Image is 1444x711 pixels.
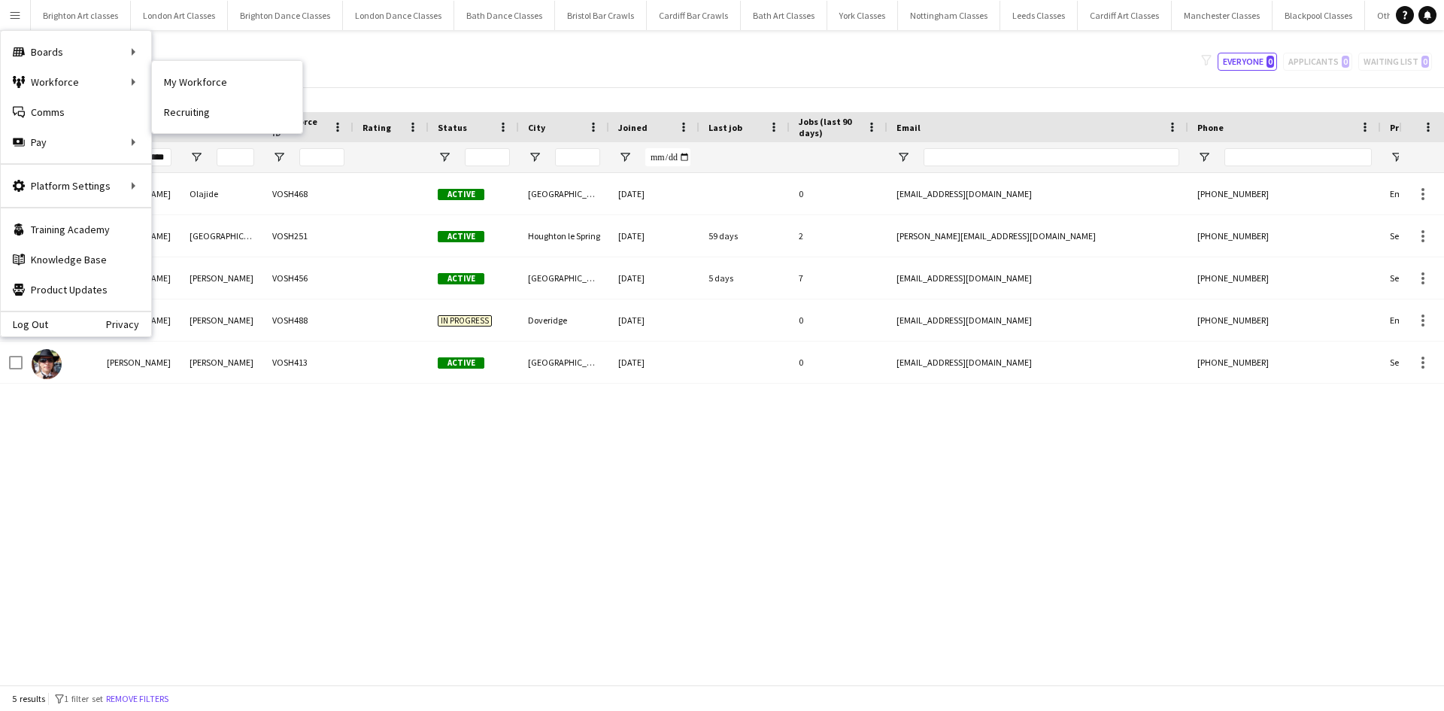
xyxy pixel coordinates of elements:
button: Open Filter Menu [1197,150,1211,164]
div: Workforce [1,67,151,97]
div: 0 [790,342,887,383]
button: Bath Dance Classes [454,1,555,30]
button: Cardiff Bar Crawls [647,1,741,30]
div: [DATE] [609,257,699,299]
div: [GEOGRAPHIC_DATA] [519,342,609,383]
input: Email Filter Input [924,148,1179,166]
div: [GEOGRAPHIC_DATA] [519,257,609,299]
button: Nottingham Classes [898,1,1000,30]
input: Phone Filter Input [1224,148,1372,166]
span: Jobs (last 90 days) [799,116,860,138]
button: Brighton Art classes [31,1,131,30]
div: 5 days [699,257,790,299]
input: Last Name Filter Input [217,148,254,166]
button: Cardiff Art Classes [1078,1,1172,30]
div: VOSH468 [263,173,353,214]
span: Active [438,357,484,369]
div: [GEOGRAPHIC_DATA] [519,173,609,214]
a: Product Updates [1,275,151,305]
input: First Name Filter Input [134,148,171,166]
div: VOSH456 [263,257,353,299]
div: [DATE] [609,173,699,214]
span: 1 filter set [64,693,103,704]
div: VOSH251 [263,215,353,257]
div: [PERSON_NAME] [180,257,263,299]
button: Open Filter Menu [528,150,541,164]
button: Leeds Classes [1000,1,1078,30]
div: Platform Settings [1,171,151,201]
a: Log Out [1,318,48,330]
div: 0 [790,173,887,214]
img: Richard Whittaker [32,349,62,379]
div: [PHONE_NUMBER] [1188,299,1381,341]
button: Manchester Classes [1172,1,1273,30]
a: Recruiting [152,97,302,127]
button: Bristol Bar Crawls [555,1,647,30]
div: Doveridge [519,299,609,341]
span: Active [438,189,484,200]
div: 7 [790,257,887,299]
div: [DATE] [609,299,699,341]
button: Open Filter Menu [1390,150,1403,164]
div: 2 [790,215,887,257]
div: [EMAIL_ADDRESS][DOMAIN_NAME] [887,342,1188,383]
input: Workforce ID Filter Input [299,148,344,166]
div: VOSH413 [263,342,353,383]
div: Boards [1,37,151,67]
button: Open Filter Menu [272,150,286,164]
div: [PERSON_NAME] [180,342,263,383]
div: Houghton le Spring [519,215,609,257]
div: [PHONE_NUMBER] [1188,342,1381,383]
div: [PERSON_NAME][EMAIL_ADDRESS][DOMAIN_NAME] [887,215,1188,257]
button: Brighton Dance Classes [228,1,343,30]
span: Active [438,231,484,242]
span: 0 [1267,56,1274,68]
button: Blackpool Classes [1273,1,1365,30]
div: 59 days [699,215,790,257]
div: Olajide [180,173,263,214]
div: [PHONE_NUMBER] [1188,257,1381,299]
a: Comms [1,97,151,127]
span: Active [438,273,484,284]
button: Remove filters [103,691,171,707]
span: Status [438,122,467,133]
span: City [528,122,545,133]
button: London Art Classes [131,1,228,30]
div: [PHONE_NUMBER] [1188,173,1381,214]
button: Open Filter Menu [190,150,203,164]
span: Rating [363,122,391,133]
div: [DATE] [609,215,699,257]
a: Training Academy [1,214,151,245]
button: Other Cities [1365,1,1435,30]
div: VOSH488 [263,299,353,341]
button: Everyone0 [1218,53,1277,71]
a: Knowledge Base [1,245,151,275]
div: Pay [1,127,151,157]
button: Open Filter Menu [618,150,632,164]
a: Privacy [106,318,151,330]
div: [DATE] [609,342,699,383]
div: [EMAIL_ADDRESS][DOMAIN_NAME] [887,257,1188,299]
span: Last job [708,122,742,133]
span: Phone [1197,122,1224,133]
button: Bath Art Classes [741,1,827,30]
button: Open Filter Menu [896,150,910,164]
a: My Workforce [152,67,302,97]
button: York Classes [827,1,898,30]
input: City Filter Input [555,148,600,166]
span: In progress [438,315,492,327]
span: Joined [618,122,648,133]
div: 0 [790,299,887,341]
div: [EMAIL_ADDRESS][DOMAIN_NAME] [887,173,1188,214]
button: Open Filter Menu [438,150,451,164]
div: [PERSON_NAME] [98,342,180,383]
div: [PHONE_NUMBER] [1188,215,1381,257]
div: [GEOGRAPHIC_DATA] [180,215,263,257]
div: [PERSON_NAME] [180,299,263,341]
div: [EMAIL_ADDRESS][DOMAIN_NAME] [887,299,1188,341]
span: Email [896,122,921,133]
input: Joined Filter Input [645,148,690,166]
span: Profile [1390,122,1420,133]
input: Status Filter Input [465,148,510,166]
button: London Dance Classes [343,1,454,30]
